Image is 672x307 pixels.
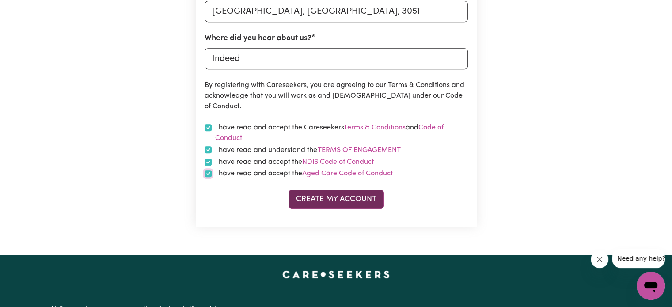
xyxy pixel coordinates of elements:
a: Aged Care Code of Conduct [302,170,393,177]
label: Where did you hear about us? [205,33,311,44]
label: I have read and accept the [215,168,393,179]
iframe: Message from company [612,249,665,268]
button: I have read and understand the [317,144,401,156]
label: I have read and accept the [215,157,374,167]
a: Code of Conduct [215,124,444,142]
a: Terms & Conditions [344,124,406,131]
label: I have read and understand the [215,144,401,156]
p: By registering with Careseekers, you are agreeing to our Terms & Conditions and acknowledge that ... [205,80,468,112]
input: e.g. North Bondi, New South Wales [205,1,468,22]
a: Careseekers home page [282,271,390,278]
a: NDIS Code of Conduct [302,159,374,166]
button: Create My Account [289,190,384,209]
iframe: Close message [591,250,608,268]
span: Need any help? [5,6,53,13]
iframe: Button to launch messaging window [637,272,665,300]
label: I have read and accept the Careseekers and [215,122,468,144]
input: e.g. Google, word of mouth etc. [205,48,468,69]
